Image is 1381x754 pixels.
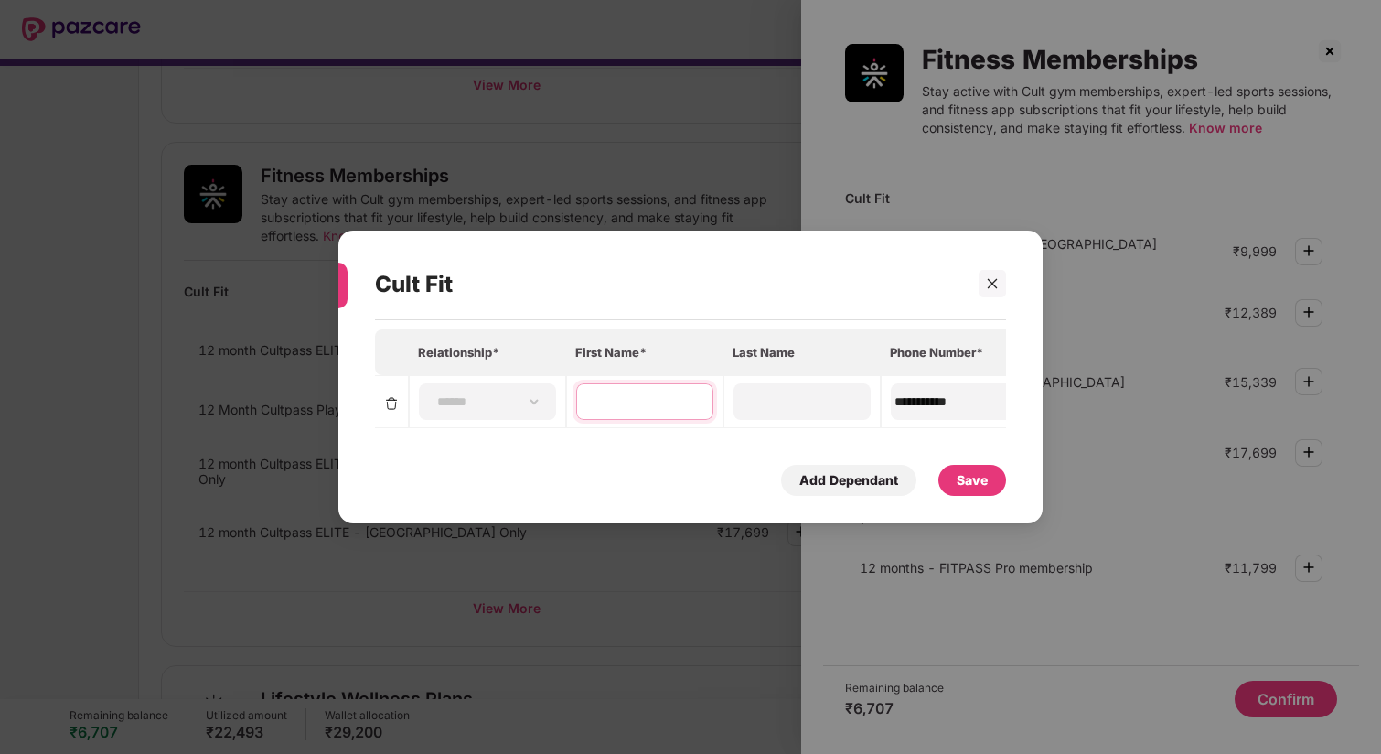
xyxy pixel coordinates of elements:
span: close [986,277,999,290]
th: Relationship* [409,329,566,375]
div: Add Dependant [799,470,898,490]
th: First Name* [566,329,723,375]
img: svg+xml;base64,PHN2ZyBpZD0iRGVsZXRlLTMyeDMyIiB4bWxucz0iaHR0cDovL3d3dy53My5vcmcvMjAwMC9zdmciIHdpZH... [384,396,399,411]
div: Cult Fit [375,249,954,320]
div: Save [957,470,988,490]
th: Last Name [723,329,881,375]
th: Phone Number* [881,329,1038,375]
